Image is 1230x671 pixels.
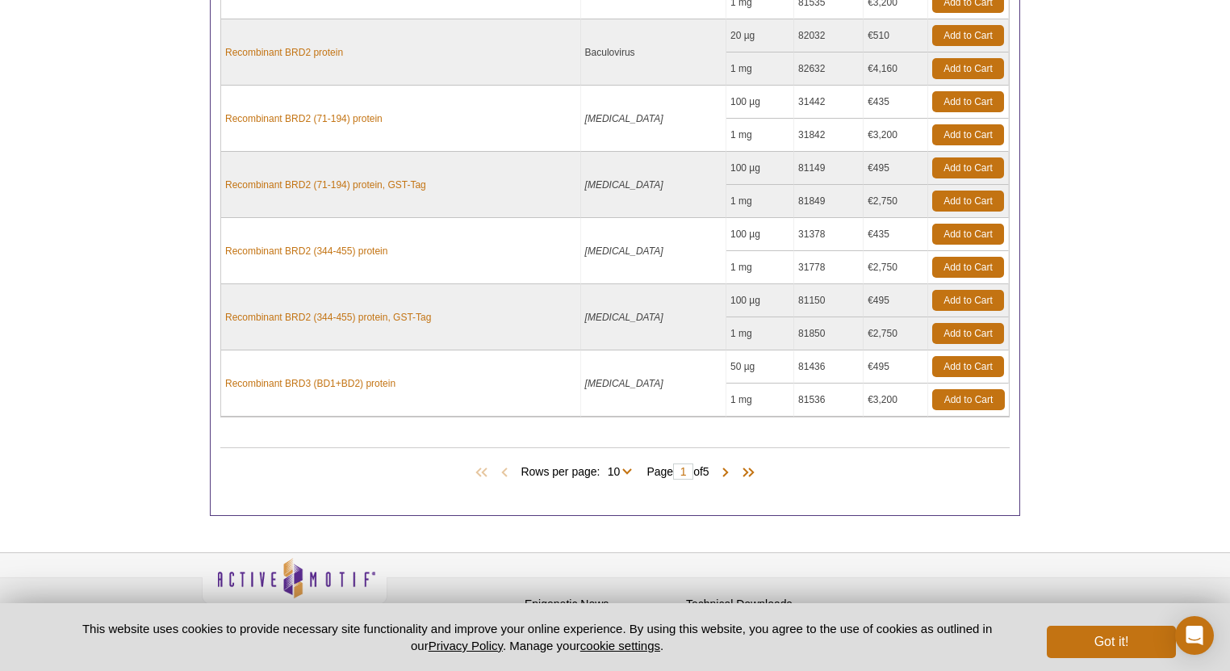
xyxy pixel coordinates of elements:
[585,179,663,191] i: [MEDICAL_DATA]
[202,553,387,619] img: Active Motif,
[794,350,864,384] td: 81436
[932,257,1004,278] a: Add to Cart
[794,86,864,119] td: 31442
[864,284,928,317] td: €495
[794,218,864,251] td: 31378
[864,19,928,52] td: €510
[1047,626,1176,658] button: Got it!
[717,465,734,481] span: Next Page
[794,384,864,417] td: 81536
[225,310,431,325] a: Recombinant BRD2 (344-455) protein, GST-Tag
[585,113,663,124] i: [MEDICAL_DATA]
[726,317,794,350] td: 1 mg
[580,639,660,652] button: cookie settings
[220,447,1010,448] h2: Products (47)
[864,119,928,152] td: €3,200
[585,245,663,257] i: [MEDICAL_DATA]
[225,376,395,391] a: Recombinant BRD3 (BD1+BD2) protein
[726,152,794,185] td: 100 µg
[581,19,726,86] td: Baculovirus
[585,312,663,323] i: [MEDICAL_DATA]
[585,378,663,389] i: [MEDICAL_DATA]
[225,178,426,192] a: Recombinant BRD2 (71-194) protein, GST-Tag
[932,356,1004,377] a: Add to Cart
[525,598,678,611] h4: Epigenetic News
[429,639,503,652] a: Privacy Policy
[864,86,928,119] td: €435
[864,317,928,350] td: €2,750
[847,581,969,617] table: Click to Verify - This site chose Symantec SSL for secure e-commerce and confidential communicati...
[794,19,864,52] td: 82032
[225,244,387,258] a: Recombinant BRD2 (344-455) protein
[932,25,1004,46] a: Add to Cart
[686,598,839,611] h4: Technical Downloads
[726,52,794,86] td: 1 mg
[726,384,794,417] td: 1 mg
[225,45,343,60] a: Recombinant BRD2 protein
[225,111,383,126] a: Recombinant BRD2 (71-194) protein
[726,185,794,218] td: 1 mg
[864,218,928,251] td: €435
[794,119,864,152] td: 31842
[932,91,1004,112] a: Add to Cart
[932,124,1004,145] a: Add to Cart
[932,157,1004,178] a: Add to Cart
[54,620,1020,654] p: This website uses cookies to provide necessary site functionality and improve your online experie...
[864,185,928,218] td: €2,750
[864,384,928,417] td: €3,200
[703,465,709,478] span: 5
[864,251,928,284] td: €2,750
[521,463,638,479] span: Rows per page:
[472,465,496,481] span: First Page
[932,290,1004,311] a: Add to Cart
[395,595,458,619] a: Privacy Policy
[794,317,864,350] td: 81850
[864,350,928,384] td: €495
[1175,616,1214,655] div: Open Intercom Messenger
[726,19,794,52] td: 20 µg
[794,185,864,218] td: 81849
[638,463,717,480] span: Page of
[726,284,794,317] td: 100 µg
[726,350,794,384] td: 50 µg
[726,218,794,251] td: 100 µg
[864,152,928,185] td: €495
[794,251,864,284] td: 31778
[794,52,864,86] td: 82632
[734,465,758,481] span: Last Page
[932,191,1004,212] a: Add to Cart
[932,58,1004,79] a: Add to Cart
[932,389,1005,410] a: Add to Cart
[794,284,864,317] td: 81150
[726,251,794,284] td: 1 mg
[726,86,794,119] td: 100 µg
[794,152,864,185] td: 81149
[864,52,928,86] td: €4,160
[932,323,1004,344] a: Add to Cart
[932,224,1004,245] a: Add to Cart
[726,119,794,152] td: 1 mg
[496,465,512,481] span: Previous Page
